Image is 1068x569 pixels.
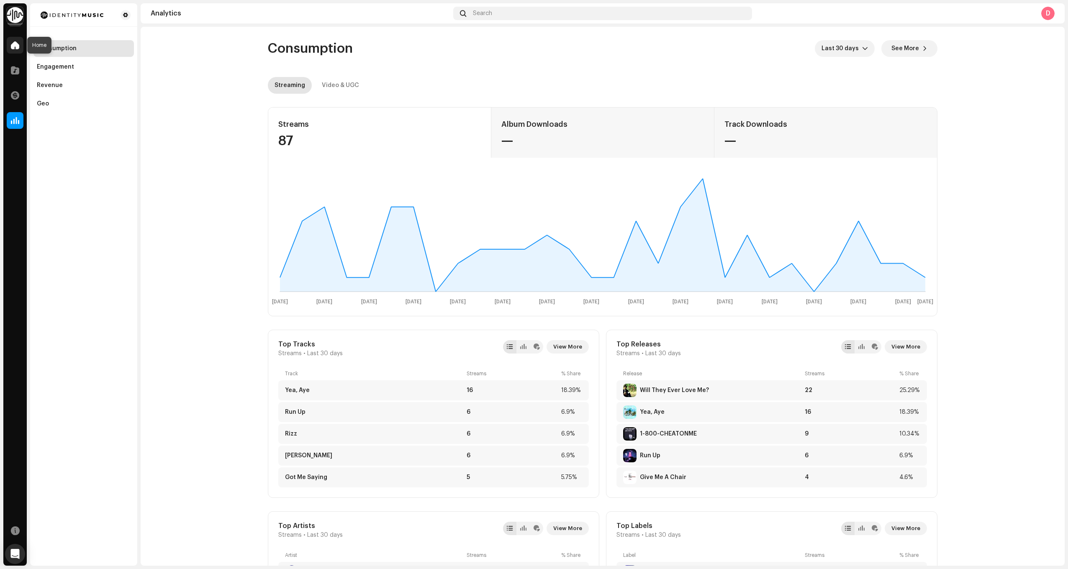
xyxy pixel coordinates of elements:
span: View More [553,520,582,537]
div: Analytics [151,10,450,17]
span: View More [891,338,920,355]
div: 6 [467,409,558,415]
div: 22 [805,387,896,394]
text: [DATE] [316,299,332,305]
text: [DATE] [628,299,644,305]
span: • [303,532,306,538]
span: Streams [616,350,640,357]
div: 10.34% [899,431,920,437]
div: Streams [805,370,896,377]
div: 18.39% [561,387,582,394]
div: Streams [467,370,558,377]
div: Yea, Aye [640,409,665,415]
re-m-nav-item: Engagement [33,59,134,75]
div: Streaming [275,77,305,94]
img: A17F83DF-14CF-4191-8434-FDD9780427C7 [623,405,637,419]
span: • [642,532,644,538]
div: Top Tracks [278,340,343,349]
span: Streams [278,350,302,357]
text: [DATE] [762,299,778,305]
text: [DATE] [806,299,822,305]
span: Last 30 days [307,532,343,538]
div: % Share [899,370,920,377]
span: Streams [278,532,302,538]
div: 6.9% [561,431,582,437]
div: Open Intercom Messenger [5,544,25,564]
div: 6 [805,452,896,459]
span: Last 30 days [307,350,343,357]
div: 6 [467,431,558,437]
span: Last 30 days [822,40,862,57]
div: Billie Eilish [285,452,332,459]
div: 16 [805,409,896,415]
div: 6.9% [899,452,920,459]
text: [DATE] [895,299,911,305]
text: [DATE] [717,299,733,305]
div: % Share [899,552,920,559]
div: Top Artists [278,522,343,530]
div: Will They Ever Love Me? [640,387,709,394]
div: 25.29% [899,387,920,394]
div: % Share [561,552,582,559]
div: 5.75% [561,474,582,481]
re-m-nav-item: Consumption [33,40,134,57]
div: 6.9% [561,452,582,459]
div: Release [623,370,801,377]
text: [DATE] [272,299,288,305]
div: Track [285,370,463,377]
span: • [642,350,644,357]
div: Video & UGC [322,77,359,94]
text: [DATE] [850,299,866,305]
div: Streams [278,118,481,131]
span: • [303,350,306,357]
div: Run Up [640,452,660,459]
button: View More [547,340,589,354]
div: 4 [805,474,896,481]
div: 87 [278,134,481,148]
div: Streams [467,552,558,559]
div: Label [623,552,801,559]
img: 8FD970CC-4EC8-4D51-A5D5-92D12B32AF7C [623,384,637,397]
div: Consumption [37,45,77,52]
div: Geo [37,100,49,107]
img: 0f74c21f-6d1c-4dbc-9196-dbddad53419e [7,7,23,23]
span: Consumption [268,40,353,57]
div: Top Labels [616,522,681,530]
span: Last 30 days [645,350,681,357]
div: Revenue [37,82,63,89]
div: Album Downloads [501,118,704,131]
text: [DATE] [673,299,688,305]
div: Streams [805,552,896,559]
text: [DATE] [917,299,933,305]
span: Streams [616,532,640,538]
div: 4.6% [899,474,920,481]
text: [DATE] [495,299,511,305]
span: Last 30 days [645,532,681,538]
text: [DATE] [583,299,599,305]
div: % Share [561,370,582,377]
img: 185c913a-8839-411b-a7b9-bf647bcb215e [37,10,107,20]
re-m-nav-item: Revenue [33,77,134,94]
re-m-nav-item: Geo [33,95,134,112]
div: Yea, Aye [285,387,310,394]
button: See More [881,40,937,57]
span: View More [891,520,920,537]
span: View More [553,338,582,355]
div: Track Downloads [724,118,927,131]
div: Got Me Saying [285,474,327,481]
text: [DATE] [406,299,421,305]
div: D [1041,7,1055,20]
div: 5 [467,474,558,481]
div: Engagement [37,64,74,70]
div: 6.9% [561,409,582,415]
img: 66136D77-B180-4862-A106-250492446308 [623,449,637,462]
div: 18.39% [899,409,920,415]
text: [DATE] [361,299,377,305]
button: View More [885,522,927,535]
button: View More [885,340,927,354]
text: [DATE] [450,299,466,305]
div: 1-800-CHEATONME [640,431,697,437]
div: Run Up [285,409,306,415]
img: 022A52E5-80AC-4FF5-9AD8-E18396C38557 [623,471,637,484]
div: 16 [467,387,558,394]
